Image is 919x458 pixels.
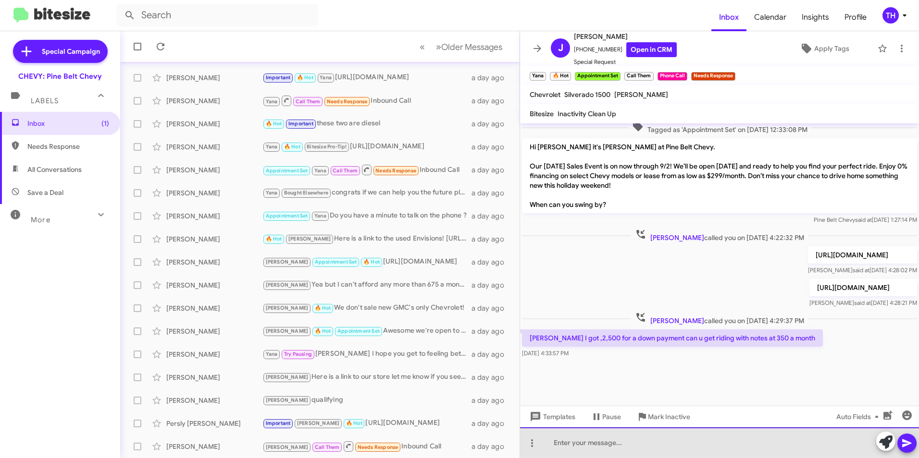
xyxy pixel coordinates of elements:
[472,96,512,106] div: a day ago
[42,47,100,56] span: Special Campaign
[337,328,380,334] span: Appointment Set
[530,90,560,99] span: Chevrolet
[375,168,416,174] span: Needs Response
[262,233,472,244] div: Here is a link to the used Envisions! [URL][DOMAIN_NAME]
[327,98,368,105] span: Needs Response
[624,72,653,81] small: Call Them
[166,280,262,290] div: [PERSON_NAME]
[775,40,873,57] button: Apply Tags
[166,303,262,313] div: [PERSON_NAME]
[266,397,309,403] span: [PERSON_NAME]
[314,168,326,174] span: Yana
[320,74,332,81] span: Yana
[266,168,308,174] span: Appointment Set
[315,305,331,311] span: 🔥 Hot
[315,328,331,334] span: 🔥 Hot
[266,121,282,127] span: 🔥 Hot
[266,144,278,150] span: Yana
[297,420,340,426] span: [PERSON_NAME]
[472,142,512,152] div: a day ago
[262,187,472,198] div: congrats if we can help you the future please let me know
[266,374,309,380] span: [PERSON_NAME]
[315,259,357,265] span: Appointment Set
[808,246,917,264] p: [URL][DOMAIN_NAME]
[262,279,472,290] div: Yea but I can't afford any more than 675 a month and I don't have money to put down. Can barely a...
[855,216,872,223] span: said at
[13,40,108,63] a: Special Campaign
[296,98,321,105] span: Call Them
[648,408,690,425] span: Mark Inactive
[297,74,313,81] span: 🔥 Hot
[520,408,583,425] button: Templates
[262,210,472,221] div: Do you have a minute to talk on the phone ?
[166,142,262,152] div: [PERSON_NAME]
[266,236,282,242] span: 🔥 Hot
[262,95,472,107] div: Inbound Call
[262,302,472,313] div: We don't sale new GMC's only Chevrolet!
[262,372,472,383] div: Here is a link to our store let me know if you see something you like [URL][DOMAIN_NAME]
[574,42,677,57] span: [PHONE_NUMBER]
[262,164,472,176] div: Inbound Call
[472,257,512,267] div: a day ago
[288,121,313,127] span: Important
[166,211,262,221] div: [PERSON_NAME]
[575,72,621,81] small: Appointment Set
[472,419,512,428] div: a day ago
[166,119,262,129] div: [PERSON_NAME]
[472,326,512,336] div: a day ago
[837,3,874,31] span: Profile
[27,188,63,197] span: Save a Deal
[262,418,472,429] div: [URL][DOMAIN_NAME]
[522,350,569,357] span: [DATE] 4:33:57 PM
[307,144,347,150] span: Bitesize Pro-Tip!
[266,351,278,357] span: Yana
[288,236,331,242] span: [PERSON_NAME]
[266,420,291,426] span: Important
[472,442,512,451] div: a day ago
[558,40,563,56] span: J
[284,144,300,150] span: 🔥 Hot
[101,119,109,128] span: (1)
[31,216,50,224] span: More
[420,41,425,53] span: «
[614,90,668,99] span: [PERSON_NAME]
[558,109,616,118] span: Inactivity Clean Up
[574,31,677,42] span: [PERSON_NAME]
[628,121,811,134] span: Tagged as 'Appointment Set' on [DATE] 12:33:08 PM
[472,188,512,198] div: a day ago
[472,303,512,313] div: a day ago
[574,57,677,67] span: Special Request
[262,256,472,267] div: [URL][DOMAIN_NAME]
[746,3,794,31] span: Calendar
[166,234,262,244] div: [PERSON_NAME]
[358,444,398,450] span: Needs Response
[472,165,512,175] div: a day ago
[472,211,512,221] div: a day ago
[27,165,82,174] span: All Conversations
[266,305,309,311] span: [PERSON_NAME]
[262,325,472,337] div: Awesome we're open to 5pm [DATE]
[522,138,917,213] p: Hi [PERSON_NAME] it's [PERSON_NAME] at Pine Belt Chevy. Our [DATE] Sales Event is on now through ...
[27,142,109,151] span: Needs Response
[262,440,472,452] div: Inbound Call
[266,74,291,81] span: Important
[262,395,472,406] div: qualifying
[27,119,109,128] span: Inbox
[262,72,472,83] div: [URL][DOMAIN_NAME]
[266,213,308,219] span: Appointment Set
[854,299,871,306] span: said at
[266,328,309,334] span: [PERSON_NAME]
[472,119,512,129] div: a day ago
[166,396,262,405] div: [PERSON_NAME]
[414,37,508,57] nav: Page navigation example
[530,72,546,81] small: Yana
[166,350,262,359] div: [PERSON_NAME]
[472,373,512,382] div: a day ago
[626,42,677,57] a: Open in CRM
[346,420,362,426] span: 🔥 Hot
[530,109,554,118] span: Bitesize
[166,165,262,175] div: [PERSON_NAME]
[711,3,746,31] span: Inbox
[814,40,849,57] span: Apply Tags
[266,282,309,288] span: [PERSON_NAME]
